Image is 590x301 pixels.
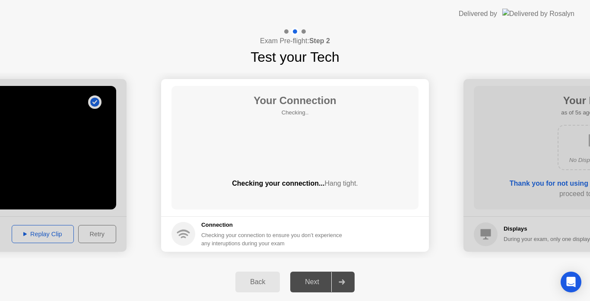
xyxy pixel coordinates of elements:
[238,278,277,286] div: Back
[309,37,330,44] b: Step 2
[171,178,419,189] div: Checking your connection...
[254,93,336,108] h1: Your Connection
[201,231,347,247] div: Checking your connection to ensure you don’t experience any interuptions during your exam
[260,36,330,46] h4: Exam Pre-flight:
[235,272,280,292] button: Back
[254,108,336,117] h5: Checking..
[502,9,574,19] img: Delivered by Rosalyn
[324,180,358,187] span: Hang tight.
[251,47,339,67] h1: Test your Tech
[293,278,331,286] div: Next
[459,9,497,19] div: Delivered by
[290,272,355,292] button: Next
[561,272,581,292] div: Open Intercom Messenger
[201,221,347,229] h5: Connection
